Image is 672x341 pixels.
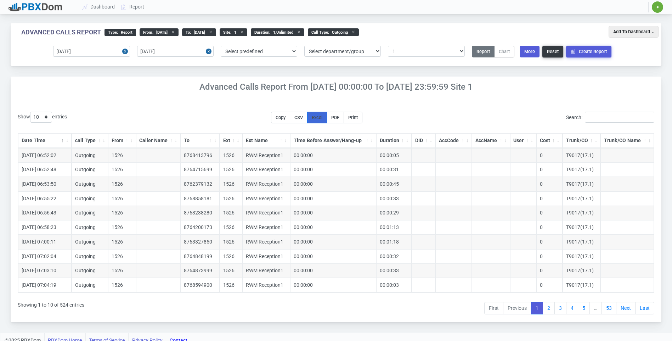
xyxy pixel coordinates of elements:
a: 53 [602,302,616,315]
td: 1526 [220,220,242,235]
td: T9017(17.1) [563,148,600,163]
td: Outgoing [72,278,108,292]
div: Showing 1 to 10 of 524 entries [18,297,84,315]
th: To: activate to sort column ascending [180,133,220,148]
span: Outgoing [329,30,348,35]
td: 0 [536,249,563,264]
td: [DATE] 07:03:10 [18,264,72,278]
td: 00:00:00 [290,278,376,292]
button: Chart [494,46,514,57]
div: type : [105,29,136,36]
th: call Type: activate to sort column ascending [72,133,108,148]
td: 8763238280 [180,206,220,220]
button: CSV [290,112,307,123]
td: [DATE] 06:52:02 [18,148,72,163]
td: 0 [536,278,563,292]
td: 1526 [220,177,242,191]
a: 3 [554,302,566,315]
td: [DATE] 07:00:11 [18,235,72,249]
td: 0 [536,163,563,177]
td: 8764873999 [180,264,220,278]
td: 8763327850 [180,235,220,249]
td: RWM Reception1 [243,163,290,177]
td: RWM Reception1 [243,206,290,220]
td: RWM Reception1 [243,235,290,249]
td: T9017(17.1) [563,264,600,278]
td: [DATE] 07:02:04 [18,249,72,264]
td: Outgoing [72,220,108,235]
td: 1526 [220,148,242,163]
td: 00:00:32 [376,249,412,264]
td: Outgoing [72,148,108,163]
button: Reset [542,46,563,57]
td: 1526 [108,264,136,278]
td: 1526 [220,264,242,278]
div: Advanced Calls Report [21,28,101,36]
td: 0 [536,177,563,191]
th: AccCode: activate to sort column ascending [435,133,472,148]
button: More [520,46,540,57]
span: [DATE] [191,30,205,35]
h4: Advanced Calls Report From [DATE] 00:00:00 to [DATE] 23:59:59 Site 1 [11,82,661,92]
td: RWM Reception1 [243,264,290,278]
span: Copy [276,115,286,120]
td: 00:01:18 [376,235,412,249]
span: CSV [294,115,303,120]
td: 00:00:33 [376,191,412,206]
th: DID: activate to sort column ascending [412,133,435,148]
td: 00:00:33 [376,264,412,278]
td: T9017(17.1) [563,177,600,191]
td: 8768594900 [180,278,220,292]
input: End date [137,46,214,57]
div: to : [182,28,216,36]
th: Cost: activate to sort column ascending [536,133,563,148]
td: 8768858181 [180,191,220,206]
td: T9017(17.1) [563,220,600,235]
select: Showentries [30,112,52,123]
td: RWM Reception1 [243,148,290,163]
td: Outgoing [72,264,108,278]
td: 1526 [108,177,136,191]
td: 00:00:00 [290,249,376,264]
td: RWM Reception1 [243,249,290,264]
td: Outgoing [72,235,108,249]
a: 4 [566,302,578,315]
td: 00:00:00 [290,177,376,191]
td: 8768413796 [180,148,220,163]
td: 0 [536,191,563,206]
td: 00:00:00 [290,220,376,235]
td: Outgoing [72,249,108,264]
th: Date Time: activate to sort column descending [18,133,72,148]
span: 1,Unlimited [270,30,293,35]
td: Outgoing [72,163,108,177]
td: T9017(17.1) [563,278,600,292]
th: Trunk/CO Name: activate to sort column ascending [600,133,654,148]
td: 1526 [108,148,136,163]
button: Excel [307,112,327,123]
span: 1 [231,30,236,35]
span: Report [118,30,132,35]
td: 00:00:05 [376,148,412,163]
td: 00:00:29 [376,206,412,220]
td: 1526 [220,235,242,249]
td: RWM Reception1 [243,191,290,206]
td: 00:00:45 [376,177,412,191]
th: Ext: activate to sort column ascending [220,133,242,148]
button: Print [344,112,362,123]
a: Report [118,0,148,13]
td: 1526 [220,191,242,206]
td: 00:01:13 [376,220,412,235]
td: 8764715699 [180,163,220,177]
a: Dashboard [79,0,118,13]
th: From: activate to sort column ascending [108,133,136,148]
span: Excel [312,115,322,120]
td: 8764200173 [180,220,220,235]
td: T9017(17.1) [563,249,600,264]
td: 0 [536,264,563,278]
th: AccName: activate to sort column ascending [472,133,510,148]
td: RWM Reception1 [243,278,290,292]
a: 1 [531,302,543,315]
button: ✷ [651,1,663,13]
td: 00:00:31 [376,163,412,177]
td: 1526 [108,278,136,292]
